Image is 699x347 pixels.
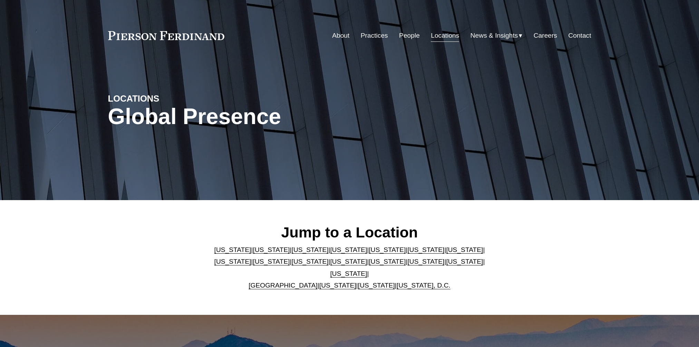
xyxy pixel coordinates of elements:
[431,29,459,42] a: Locations
[369,258,406,265] a: [US_STATE]
[208,244,491,292] p: | | | | | | | | | | | | | | | | | |
[358,282,395,289] a: [US_STATE]
[108,104,430,129] h1: Global Presence
[292,258,329,265] a: [US_STATE]
[249,282,318,289] a: [GEOGRAPHIC_DATA]
[253,246,290,253] a: [US_STATE]
[361,29,388,42] a: Practices
[208,223,491,241] h2: Jump to a Location
[330,270,367,277] a: [US_STATE]
[332,29,349,42] a: About
[407,258,444,265] a: [US_STATE]
[399,29,420,42] a: People
[319,282,356,289] a: [US_STATE]
[446,258,483,265] a: [US_STATE]
[253,258,290,265] a: [US_STATE]
[407,246,444,253] a: [US_STATE]
[470,29,523,42] a: folder dropdown
[534,29,557,42] a: Careers
[330,258,367,265] a: [US_STATE]
[470,30,518,42] span: News & Insights
[330,246,367,253] a: [US_STATE]
[369,246,406,253] a: [US_STATE]
[568,29,591,42] a: Contact
[214,246,251,253] a: [US_STATE]
[446,246,483,253] a: [US_STATE]
[397,282,450,289] a: [US_STATE], D.C.
[214,258,251,265] a: [US_STATE]
[108,93,229,104] h4: LOCATIONS
[292,246,329,253] a: [US_STATE]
